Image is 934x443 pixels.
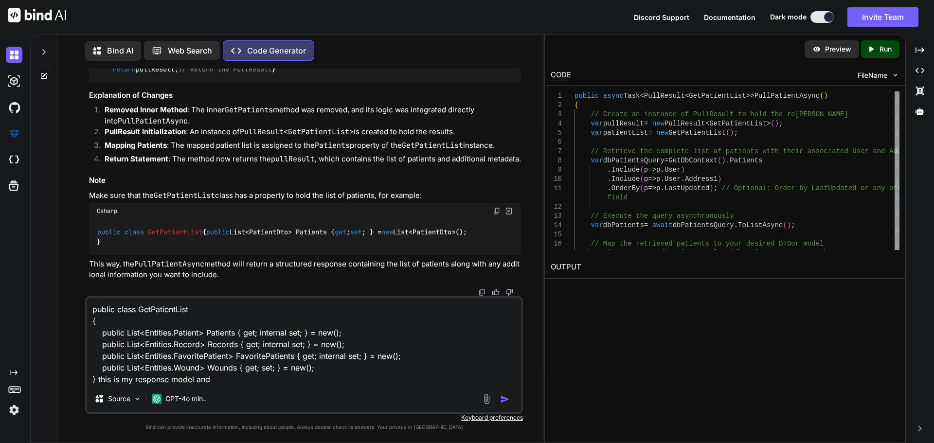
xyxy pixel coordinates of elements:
[551,128,562,138] div: 5
[6,152,22,168] img: cloudideIcon
[771,120,774,127] span: (
[85,414,523,422] p: Keyboard preferences
[858,71,887,80] span: FileName
[575,249,619,257] span: patientList
[734,249,771,257] span: dbPatient
[105,154,168,163] strong: Return Statement
[402,141,463,150] code: GetPatientList
[481,393,492,405] img: attachment
[97,154,521,167] li: : The method now returns the , which contains the list of patients and additional metadata.
[705,120,709,127] span: <
[89,259,521,281] p: This way, the method will return a structured response containing the list of patients along with...
[721,157,725,164] span: )
[787,221,791,229] span: )
[154,191,215,200] code: GetPatientList
[505,288,513,296] img: dislike
[754,92,819,100] span: PullPatientAsync
[591,240,791,248] span: // Map the retrieved patients to your desired DTO
[713,184,717,192] span: ;
[607,184,611,192] span: .
[591,110,795,118] span: // Create an instance of PullResult to hold the re
[591,129,603,137] span: var
[640,184,644,192] span: (
[551,91,562,101] div: 1
[478,288,486,296] img: copy
[89,175,521,186] h3: Note
[551,248,562,258] div: 17
[812,45,821,53] img: preview
[492,288,500,296] img: like
[746,92,754,100] span: >>
[704,13,755,21] span: Documentation
[648,184,656,192] span: =>
[165,394,207,404] p: GPT-4o min..
[644,92,685,100] span: PullResult
[6,99,22,116] img: githubDark
[795,147,921,155] span: ir associated User and Address1
[6,125,22,142] img: premium
[820,92,824,100] span: (
[665,120,705,127] span: PullResult
[315,141,350,150] code: Patients
[603,129,647,137] span: patientList
[607,175,611,183] span: .
[644,166,647,174] span: p
[551,230,562,239] div: 15
[591,221,603,229] span: var
[545,256,905,279] h2: OUTPUT
[335,228,346,236] span: get
[551,239,562,248] div: 16
[660,184,664,192] span: .
[652,120,664,127] span: new
[6,47,22,63] img: darkChat
[704,12,755,22] button: Documentation
[779,120,783,127] span: ;
[611,184,640,192] span: OrderBy
[97,207,117,215] span: Csharp
[134,259,204,269] code: PullPatientAsync
[85,424,523,431] p: Bind can provide inaccurate information, including about people. Always double-check its answers....
[591,147,795,155] span: // Retrieve the complete list of patients with the
[611,166,640,174] span: Include
[718,157,721,164] span: (
[681,166,684,174] span: )
[551,156,562,165] div: 8
[738,221,783,229] span: ToListAsync
[783,221,787,229] span: (
[603,92,623,100] span: async
[575,92,599,100] span: public
[500,394,510,404] img: icon
[640,166,644,174] span: (
[271,154,315,164] code: pullResult
[685,92,689,100] span: <
[247,45,306,56] p: Code Generator
[770,12,807,22] span: Dark mode
[591,212,734,220] span: // Execute the query asynchronously
[774,120,778,127] span: )
[350,228,362,236] span: set
[551,165,562,175] div: 9
[648,166,656,174] span: =>
[97,140,521,154] li: : The mapped patient list is assigned to the property of the instance.
[112,65,136,73] span: return
[795,110,848,118] span: [PERSON_NAME]
[97,126,521,140] li: : An instance of is created to hold the results.
[656,249,660,257] span: =
[551,119,562,128] div: 4
[660,166,664,174] span: .
[8,8,66,22] img: Bind AI
[179,65,272,73] span: // Return the PullResult
[611,175,640,183] span: Include
[730,157,762,164] span: Patients
[551,212,562,221] div: 13
[6,73,22,89] img: darkAi-studio
[652,221,672,229] span: await
[551,184,562,193] div: 11
[551,101,562,110] div: 2
[6,402,22,418] img: settings
[705,249,730,257] span: Select
[551,147,562,156] div: 7
[591,120,603,127] span: var
[656,129,668,137] span: new
[734,221,737,229] span: .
